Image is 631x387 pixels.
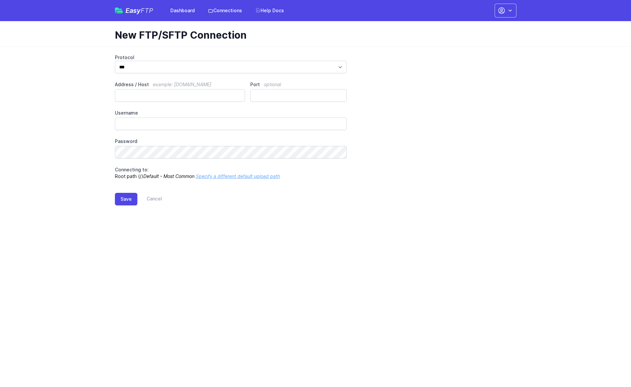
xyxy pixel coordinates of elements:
[115,8,123,14] img: easyftp_logo.png
[204,5,246,17] a: Connections
[115,54,347,61] label: Protocol
[153,82,211,87] span: example: [DOMAIN_NAME]
[115,166,347,180] p: Root path (/)
[196,173,280,179] a: Specify a different default upload path
[251,5,288,17] a: Help Docs
[137,193,162,205] a: Cancel
[115,138,347,145] label: Password
[115,81,245,88] label: Address / Host
[115,7,153,14] a: EasyFTP
[264,82,281,87] span: optional
[115,167,149,172] span: Connecting to:
[115,29,511,41] h1: New FTP/SFTP Connection
[115,110,347,116] label: Username
[166,5,199,17] a: Dashboard
[125,7,153,14] span: Easy
[141,7,153,15] span: FTP
[115,193,137,205] button: Save
[143,173,194,179] i: Default - Most Common
[250,81,347,88] label: Port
